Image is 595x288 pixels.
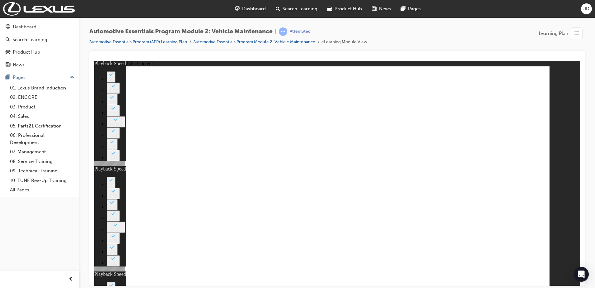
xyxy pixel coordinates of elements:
a: 04. Sales [7,112,77,121]
a: guage-iconDashboard [230,2,271,15]
a: car-iconProduct Hub [322,2,367,15]
a: News [2,59,77,71]
span: pages-icon [401,5,405,13]
div: Attempted [290,29,311,35]
div: Open Intercom Messenger [574,267,589,282]
div: Pages [13,74,26,81]
span: car-icon [327,5,332,13]
a: 03. Product [7,102,77,112]
span: guage-icon [235,5,240,13]
span: Search Learning [283,5,317,12]
div: Product Hub [13,49,40,56]
span: search-icon [276,5,280,13]
span: Dashboard [242,5,266,12]
div: News [13,61,25,69]
span: list-icon [574,30,579,37]
span: up-icon [70,74,74,82]
span: news-icon [6,62,10,68]
a: 09. Technical Training [7,166,77,176]
span: Product Hub [335,5,362,12]
div: Dashboard [13,23,36,31]
a: news-iconNews [367,2,396,15]
a: Search Learning [2,34,77,46]
a: 05. Parts21 Certification [7,121,77,131]
span: guage-icon [6,24,10,30]
span: prev-icon [68,276,73,283]
span: JD [583,5,589,12]
a: 02. ENCORE [7,93,77,102]
a: All Pages [7,185,77,195]
span: learningRecordVerb_ATTEMPT-icon [279,27,287,36]
a: 10. TUNE Rev-Up Training [7,176,77,185]
span: Pages [408,5,421,12]
span: pages-icon [6,75,10,80]
a: pages-iconPages [396,2,426,15]
button: Learning Plan [539,27,585,39]
a: Product Hub [2,46,77,58]
a: 01. Lexus Brand Induction [7,83,77,93]
span: car-icon [6,50,10,55]
span: Automotive Essentials Program Module 2: Vehicle Maintenance [89,28,273,35]
span: Learning Plan [539,30,568,37]
button: Pages [2,72,77,83]
a: 07. Management [7,147,77,157]
span: | [275,28,276,35]
a: Dashboard [2,21,77,33]
button: DashboardSearch LearningProduct HubNews [2,20,77,72]
button: JD [581,3,592,14]
a: search-iconSearch Learning [271,2,322,15]
li: eLearning Module View [321,39,367,46]
span: news-icon [372,5,377,13]
span: search-icon [6,37,10,43]
a: 08. Service Training [7,157,77,166]
a: Automotive Essentials Program Module 2: Vehicle Maintenance [193,39,315,45]
img: Trak [3,2,75,16]
a: 06. Professional Development [7,131,77,147]
div: Search Learning [12,36,47,43]
a: Automotive Essentials Program (AEP) Learning Plan [89,39,187,45]
span: News [379,5,391,12]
